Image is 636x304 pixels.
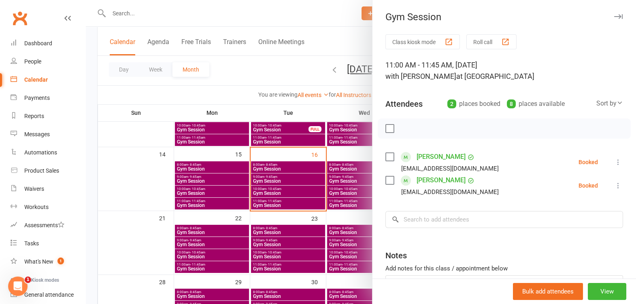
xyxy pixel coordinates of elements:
[24,58,41,65] div: People
[11,125,85,144] a: Messages
[507,98,565,110] div: places available
[456,72,534,80] span: at [GEOGRAPHIC_DATA]
[513,283,583,300] button: Bulk add attendees
[24,131,50,137] div: Messages
[24,76,48,83] div: Calendar
[447,98,500,110] div: places booked
[385,98,423,110] div: Attendees
[11,144,85,162] a: Automations
[466,34,517,49] button: Roll call
[11,53,85,71] a: People
[11,89,85,107] a: Payments
[385,72,456,80] span: with [PERSON_NAME]
[447,99,456,108] div: 2
[417,150,466,163] a: [PERSON_NAME]
[24,113,44,119] div: Reports
[588,283,626,300] button: View
[417,174,466,187] a: [PERSON_NAME]
[507,99,516,108] div: 8
[385,264,623,273] div: Add notes for this class / appointment below
[372,11,636,23] div: Gym Session
[596,98,623,109] div: Sort by
[24,291,74,298] div: General attendance
[11,71,85,89] a: Calendar
[24,204,49,210] div: Workouts
[11,216,85,234] a: Assessments
[385,59,623,82] div: 11:00 AM - 11:45 AM, [DATE]
[385,34,460,49] button: Class kiosk mode
[24,186,44,192] div: Waivers
[11,162,85,180] a: Product Sales
[24,95,50,101] div: Payments
[385,211,623,228] input: Search to add attendees
[25,277,31,283] span: 1
[401,187,499,197] div: [EMAIL_ADDRESS][DOMAIN_NAME]
[8,277,28,296] iframe: Intercom live chat
[579,159,598,165] div: Booked
[11,253,85,271] a: What's New1
[11,286,85,304] a: General attendance kiosk mode
[24,258,53,265] div: What's New
[24,40,52,46] div: Dashboard
[579,183,598,188] div: Booked
[401,163,499,174] div: [EMAIL_ADDRESS][DOMAIN_NAME]
[11,180,85,198] a: Waivers
[11,198,85,216] a: Workouts
[385,250,407,261] div: Notes
[10,8,30,28] a: Clubworx
[11,234,85,253] a: Tasks
[24,240,39,247] div: Tasks
[11,107,85,125] a: Reports
[24,222,64,228] div: Assessments
[24,149,57,156] div: Automations
[24,167,59,174] div: Product Sales
[57,258,64,264] span: 1
[11,34,85,53] a: Dashboard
